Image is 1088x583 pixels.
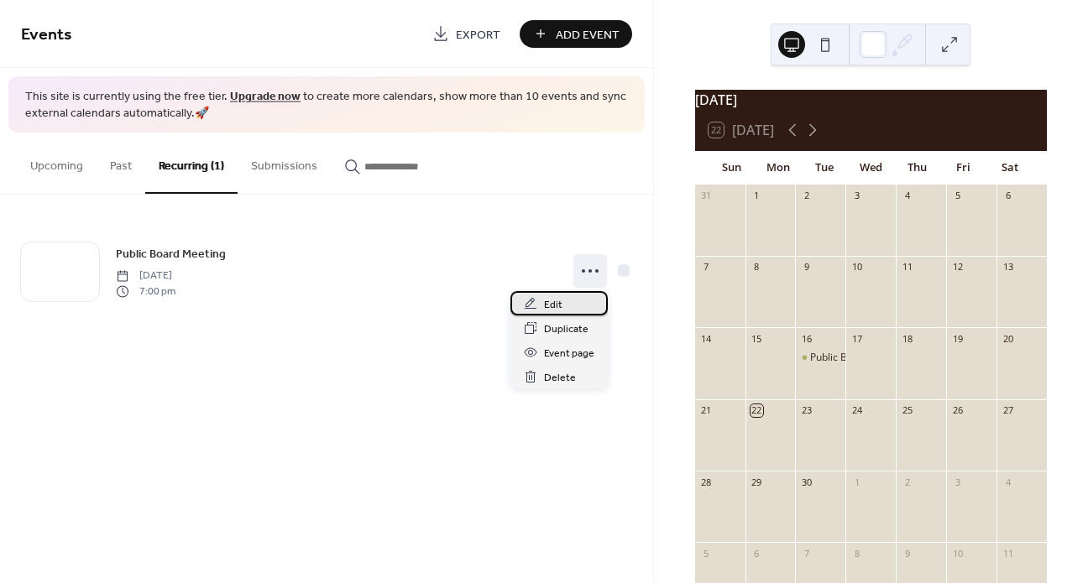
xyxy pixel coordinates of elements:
[700,404,713,417] div: 21
[810,351,910,365] div: Public Board Meeting
[751,476,763,488] div: 29
[420,20,513,48] a: Export
[709,151,755,185] div: Sun
[1002,190,1014,202] div: 6
[951,547,964,560] div: 10
[1002,261,1014,273] div: 13
[751,404,763,417] div: 22
[520,20,632,48] button: Add Event
[556,26,620,44] span: Add Event
[850,547,863,560] div: 8
[901,190,913,202] div: 4
[116,268,175,284] span: [DATE]
[901,332,913,345] div: 18
[951,190,964,202] div: 5
[951,476,964,488] div: 3
[238,133,331,192] button: Submissions
[901,476,913,488] div: 2
[894,151,940,185] div: Thu
[700,261,713,273] div: 7
[230,86,301,108] a: Upgrade now
[1002,476,1014,488] div: 4
[751,190,763,202] div: 1
[25,89,628,122] span: This site is currently using the free tier. to create more calendars, show more than 10 events an...
[848,151,894,185] div: Wed
[951,404,964,417] div: 26
[116,244,226,263] a: Public Board Meeting
[795,351,845,365] div: Public Board Meeting
[21,18,72,51] span: Events
[1002,332,1014,345] div: 20
[800,261,813,273] div: 9
[850,332,863,345] div: 17
[951,332,964,345] div: 19
[755,151,801,185] div: Mon
[695,90,1047,110] div: [DATE]
[700,190,713,202] div: 31
[800,476,813,488] div: 30
[544,320,588,338] span: Duplicate
[800,332,813,345] div: 16
[850,476,863,488] div: 1
[1002,547,1014,560] div: 11
[850,404,863,417] div: 24
[116,246,226,263] span: Public Board Meeting
[145,133,238,194] button: Recurring (1)
[544,345,594,362] span: Event page
[544,369,576,387] span: Delete
[800,190,813,202] div: 2
[700,547,713,560] div: 5
[800,404,813,417] div: 23
[97,133,145,192] button: Past
[700,332,713,345] div: 14
[901,547,913,560] div: 9
[901,261,913,273] div: 11
[901,404,913,417] div: 25
[17,133,97,192] button: Upcoming
[850,190,863,202] div: 3
[700,476,713,488] div: 28
[850,261,863,273] div: 10
[544,296,562,314] span: Edit
[1002,404,1014,417] div: 27
[801,151,847,185] div: Tue
[751,261,763,273] div: 8
[751,547,763,560] div: 6
[751,332,763,345] div: 15
[940,151,986,185] div: Fri
[456,26,500,44] span: Export
[987,151,1033,185] div: Sat
[951,261,964,273] div: 12
[116,284,175,299] span: 7:00 pm
[800,547,813,560] div: 7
